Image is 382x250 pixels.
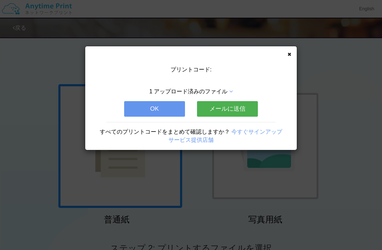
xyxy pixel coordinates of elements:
span: プリントコード: [170,66,212,72]
a: サービス提供店舗 [168,137,214,143]
span: すべてのプリントコードをまとめて確認しますか？ [100,129,230,135]
button: メールに送信 [197,101,258,117]
button: OK [124,101,185,117]
span: 1 アップロード済みのファイル [149,88,227,94]
a: 今すぐサインアップ [231,129,282,135]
